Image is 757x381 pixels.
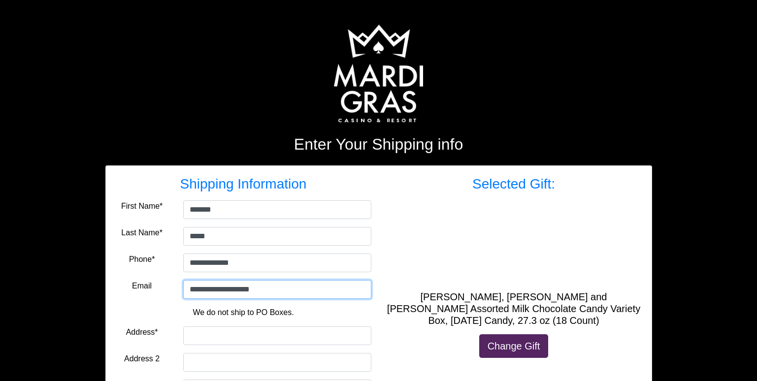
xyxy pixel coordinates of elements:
h5: [PERSON_NAME], [PERSON_NAME] and [PERSON_NAME] Assorted Milk Chocolate Candy Variety Box, [DATE] ... [386,291,642,326]
label: Email [132,280,152,292]
p: We do not ship to PO Boxes. [123,307,364,318]
a: Change Gift [479,334,549,358]
label: Address* [126,326,158,338]
label: Address 2 [124,353,160,365]
label: Last Name* [121,227,163,239]
h2: Enter Your Shipping info [105,135,652,154]
h3: Selected Gift: [386,176,642,192]
img: Logo [334,25,423,123]
h3: Shipping Information [116,176,371,192]
label: First Name* [121,200,163,212]
label: Phone* [129,254,155,265]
